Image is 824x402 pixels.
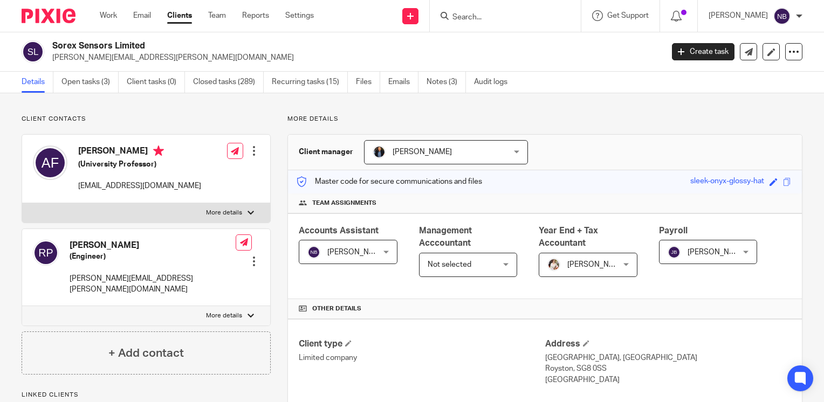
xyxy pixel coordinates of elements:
img: Kayleigh%20Henson.jpeg [547,258,560,271]
img: Pixie [22,9,75,23]
a: Files [356,72,380,93]
p: [GEOGRAPHIC_DATA], [GEOGRAPHIC_DATA] [545,352,791,363]
img: svg%3E [33,240,59,266]
p: Master code for secure communications and files [296,176,482,187]
img: svg%3E [773,8,791,25]
p: Limited company [299,352,545,363]
div: sleek-onyx-glossy-hat [690,176,764,188]
span: Management Acccountant [419,226,472,247]
a: Audit logs [474,72,516,93]
p: [PERSON_NAME] [709,10,768,21]
span: Team assignments [312,199,376,207]
p: More details [206,209,242,217]
a: Clients [167,10,192,21]
span: Other details [312,304,361,313]
a: Work [100,10,117,21]
p: More details [287,115,802,123]
a: Create task [672,43,734,60]
img: svg%3E [33,145,67,180]
p: [PERSON_NAME][EMAIL_ADDRESS][PERSON_NAME][DOMAIN_NAME] [52,52,656,63]
a: Details [22,72,53,93]
input: Search [451,13,548,23]
p: [PERSON_NAME][EMAIL_ADDRESS][PERSON_NAME][DOMAIN_NAME] [70,273,236,295]
span: Get Support [607,12,649,19]
h3: Client manager [299,147,353,157]
img: svg%3E [307,246,320,259]
img: svg%3E [22,40,44,63]
span: [PERSON_NAME] [393,148,452,156]
a: Closed tasks (289) [193,72,264,93]
img: svg%3E [668,246,681,259]
p: [GEOGRAPHIC_DATA] [545,375,791,385]
p: Royston, SG8 0SS [545,363,791,374]
a: Client tasks (0) [127,72,185,93]
p: [EMAIL_ADDRESS][DOMAIN_NAME] [78,181,201,191]
span: Accounts Assistant [299,226,379,235]
a: Recurring tasks (15) [272,72,348,93]
h2: Sorex Sensors Limited [52,40,535,52]
p: More details [206,311,242,320]
h5: (University Professor) [78,159,201,170]
a: Notes (3) [427,72,466,93]
p: Client contacts [22,115,271,123]
a: Emails [388,72,418,93]
h4: Client type [299,338,545,350]
span: [PERSON_NAME] [567,261,627,268]
a: Email [133,10,151,21]
h4: [PERSON_NAME] [70,240,236,251]
h4: [PERSON_NAME] [78,145,201,159]
span: [PERSON_NAME] [688,248,747,256]
span: Not selected [428,261,471,268]
h4: + Add contact [108,345,184,362]
p: Linked clients [22,391,271,399]
span: Year End + Tax Accountant [539,226,598,247]
a: Reports [242,10,269,21]
a: Open tasks (3) [61,72,119,93]
h4: Address [545,338,791,350]
a: Team [208,10,226,21]
i: Primary [153,145,164,156]
img: martin-hickman.jpg [373,145,386,158]
h5: (Engineer) [70,251,236,262]
a: Settings [285,10,314,21]
span: Payroll [659,226,688,235]
span: [PERSON_NAME] [327,248,387,256]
